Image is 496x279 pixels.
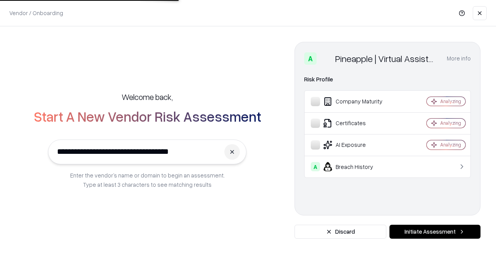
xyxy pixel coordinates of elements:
[294,225,386,239] button: Discard
[311,162,403,171] div: Breach History
[311,97,403,106] div: Company Maturity
[311,119,403,128] div: Certificates
[304,75,471,84] div: Risk Profile
[335,52,437,65] div: Pineapple | Virtual Assistant Agency
[311,140,403,150] div: AI Exposure
[447,52,471,65] button: More info
[389,225,480,239] button: Initiate Assessment
[70,170,225,189] p: Enter the vendor’s name or domain to begin an assessment. Type at least 3 characters to see match...
[320,52,332,65] img: Pineapple | Virtual Assistant Agency
[440,120,461,126] div: Analyzing
[34,108,261,124] h2: Start A New Vendor Risk Assessment
[440,141,461,148] div: Analyzing
[311,162,320,171] div: A
[122,91,173,102] h5: Welcome back,
[304,52,317,65] div: A
[9,9,63,17] p: Vendor / Onboarding
[440,98,461,105] div: Analyzing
